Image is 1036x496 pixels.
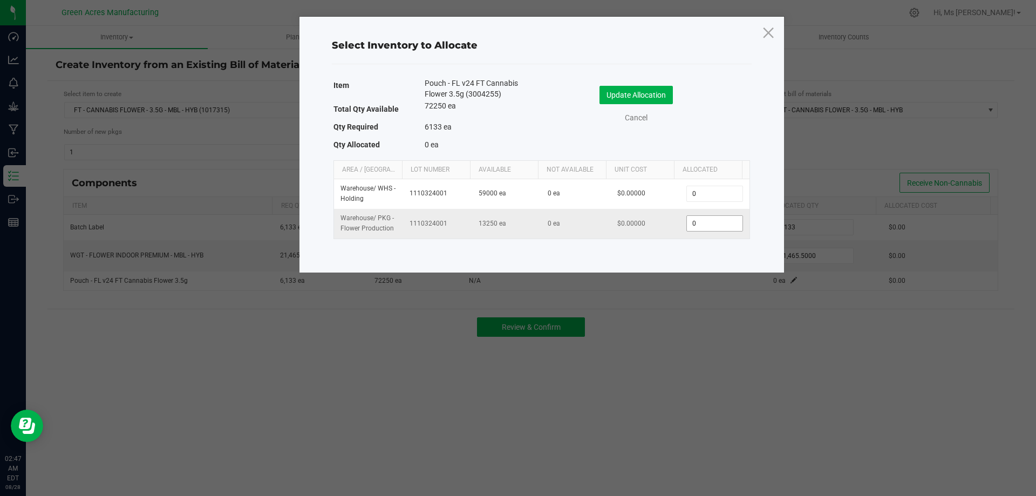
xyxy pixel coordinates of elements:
[333,101,399,117] label: Total Qty Available
[674,161,742,179] th: Allocated
[425,101,456,110] span: 72250 ea
[425,123,452,131] span: 6133 ea
[333,137,380,152] label: Qty Allocated
[548,189,560,197] span: 0 ea
[403,209,472,238] td: 1110324001
[479,189,506,197] span: 59000 ea
[615,112,658,124] a: Cancel
[403,179,472,209] td: 1110324001
[11,410,43,442] iframe: Resource center
[340,185,396,202] span: Warehouse / WHS - Holding
[402,161,470,179] th: Lot Number
[425,78,525,99] span: Pouch - FL v24 FT Cannabis Flower 3.5g (3004255)
[617,189,645,197] span: $0.00000
[599,86,673,104] button: Update Allocation
[334,161,402,179] th: Area / [GEOGRAPHIC_DATA]
[548,220,560,227] span: 0 ea
[606,161,674,179] th: Unit Cost
[332,39,478,51] span: Select Inventory to Allocate
[470,161,538,179] th: Available
[333,78,349,93] label: Item
[538,161,606,179] th: Not Available
[617,220,645,227] span: $0.00000
[340,214,394,232] span: Warehouse / PKG - Flower Production
[425,140,439,149] span: 0 ea
[479,220,506,227] span: 13250 ea
[333,119,378,134] label: Qty Required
